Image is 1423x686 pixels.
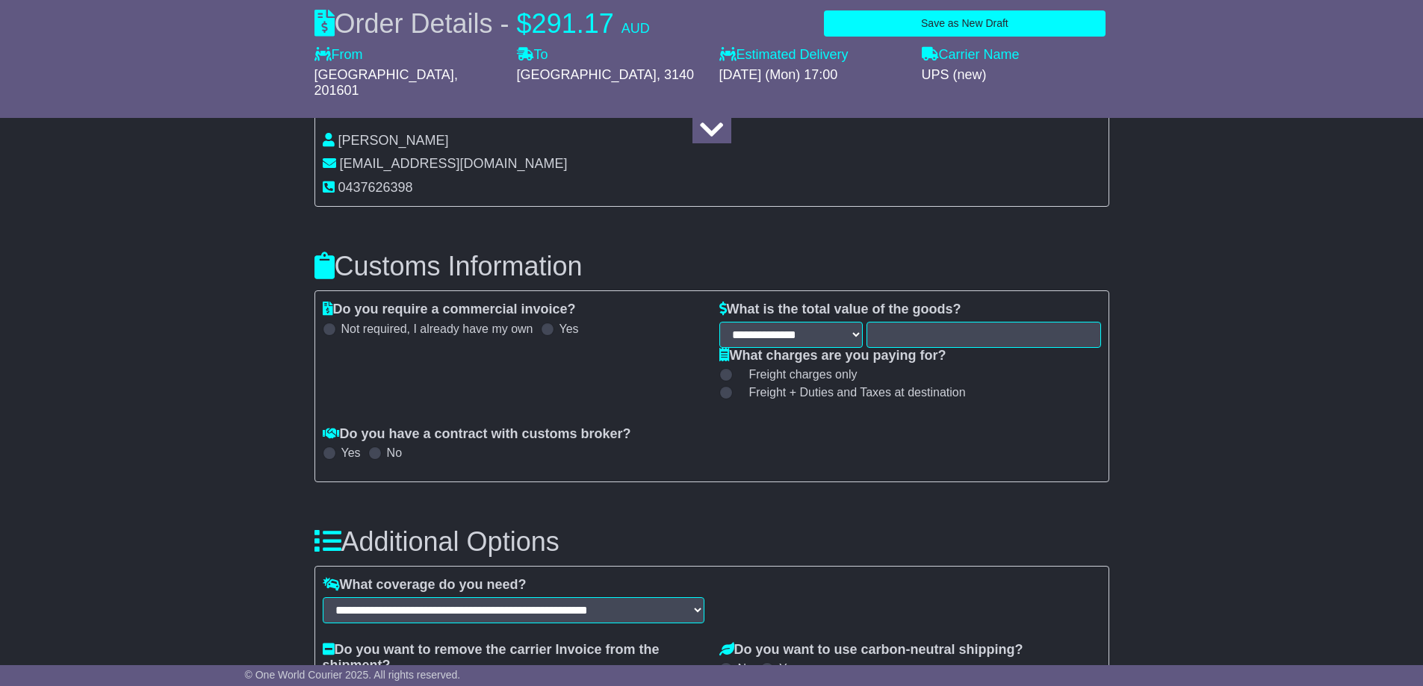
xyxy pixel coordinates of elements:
span: , 3140 [657,67,694,82]
label: To [517,47,548,63]
span: 0437626398 [338,180,413,195]
label: What charges are you paying for? [719,348,946,364]
h3: Additional Options [314,527,1109,557]
label: Freight charges only [731,367,858,381]
label: What coverage do you need? [323,577,527,593]
label: No [387,446,402,460]
h3: Customs Information [314,252,1109,281]
label: Yes [559,322,579,336]
label: No [738,661,753,676]
span: [EMAIL_ADDRESS][DOMAIN_NAME] [340,156,568,171]
span: [GEOGRAPHIC_DATA] [314,67,454,82]
span: AUD [621,21,650,36]
label: Do you want to remove the carrier Invoice from the shipment? [323,642,704,674]
div: UPS (new) [922,67,1109,84]
label: What is the total value of the goods? [719,302,961,318]
label: Estimated Delivery [719,47,907,63]
button: Save as New Draft [824,10,1105,37]
label: From [314,47,363,63]
label: Do you require a commercial invoice? [323,302,576,318]
span: © One World Courier 2025. All rights reserved. [245,669,461,681]
span: , 201601 [314,67,458,99]
div: [DATE] (Mon) 17:00 [719,67,907,84]
label: Do you want to use carbon-neutral shipping? [719,642,1023,658]
label: Yes [779,661,799,676]
span: Freight + Duties and Taxes at destination [749,385,966,399]
span: $ [517,8,532,39]
label: Not required, I already have my own [341,322,533,336]
div: Order Details - [314,7,650,40]
label: Yes [341,446,361,460]
label: Do you have a contract with customs broker? [323,426,631,443]
label: Carrier Name [922,47,1020,63]
span: [PERSON_NAME] [338,133,449,148]
span: 291.17 [532,8,614,39]
span: [GEOGRAPHIC_DATA] [517,67,657,82]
